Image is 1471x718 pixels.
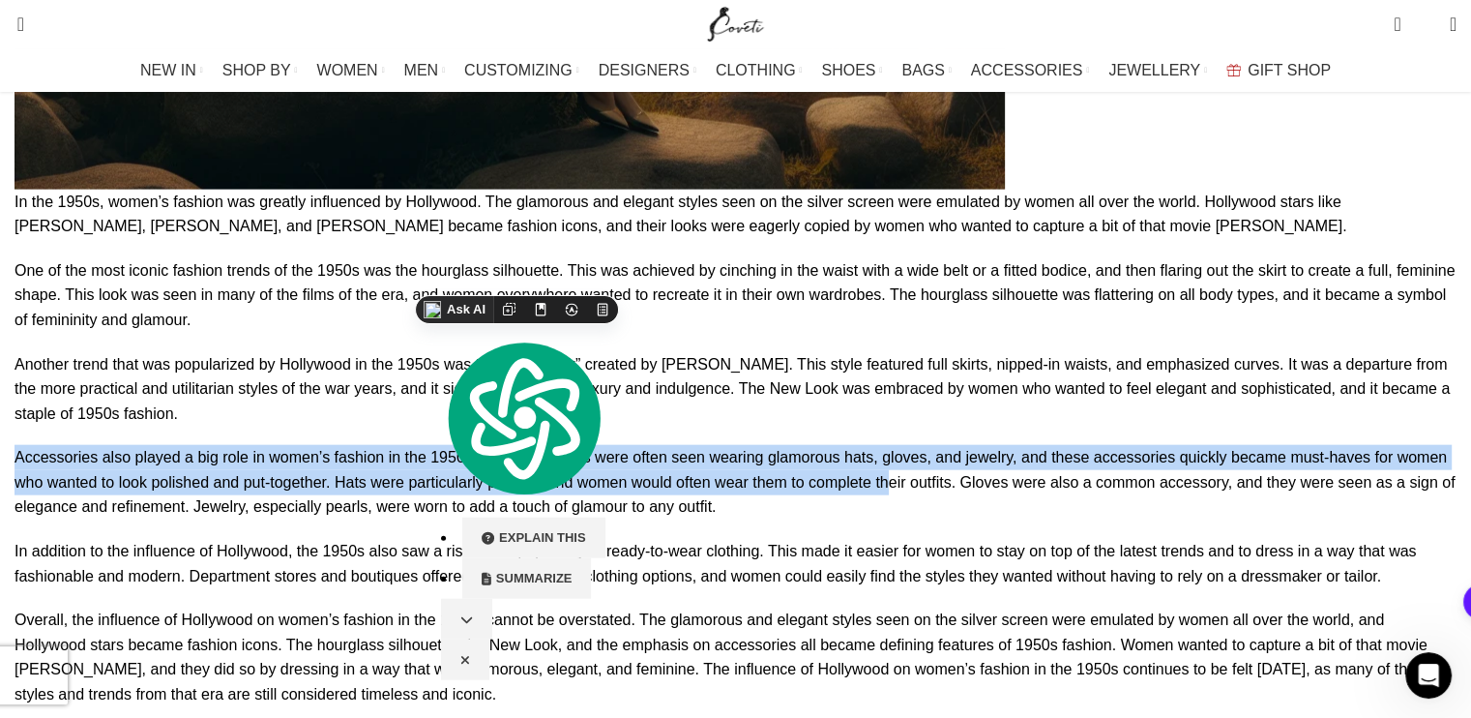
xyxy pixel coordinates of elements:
p: In addition to the influence of Hollywood, the 1950s also saw a rise in the popularity of ready-t... [15,539,1456,588]
a: NEW IN [140,51,203,90]
span: WOMEN [317,61,378,79]
a: DESIGNERS [599,51,696,90]
img: logo.svg [441,339,605,498]
a: JEWELLERY [1108,51,1207,90]
span: DESIGNERS [599,61,690,79]
span: 0 [1396,10,1410,24]
span: ACCESSORIES [971,61,1083,79]
span: SHOP BY [222,61,291,79]
button: Explain this [462,518,605,558]
span: SHOES [821,61,875,79]
span: Summarize [496,571,573,586]
button: Summarize [462,558,591,599]
span: GIFT SHOP [1248,61,1331,79]
iframe: Intercom live chat [1405,652,1452,699]
div: Main navigation [5,51,1466,90]
a: GIFT SHOP [1226,51,1331,90]
span: CLOTHING [716,61,796,79]
img: GiftBag [1226,64,1241,76]
a: Search [5,5,24,44]
span: NEW IN [140,61,196,79]
a: SHOES [821,51,882,90]
a: Site logo [703,15,768,31]
span: Explain this [499,530,586,546]
a: ACCESSORIES [971,51,1090,90]
p: Overall, the influence of Hollywood on women’s fashion in the 1950s cannot be overstated. The gla... [15,608,1456,706]
span: CUSTOMIZING [464,61,573,79]
a: BAGS [901,51,951,90]
a: WOMEN [317,51,385,90]
span: MEN [404,61,439,79]
a: MEN [404,51,445,90]
a: 0 [1384,5,1410,44]
p: Another trend that was popularized by Hollywood in the 1950s was the “New Look” created by [PERSO... [15,352,1456,427]
span: 0 [1420,19,1434,34]
span: JEWELLERY [1108,61,1200,79]
a: SHOP BY [222,51,298,90]
span: BAGS [901,61,944,79]
div: My Wishlist [1416,5,1435,44]
a: CUSTOMIZING [464,51,579,90]
p: One of the most iconic fashion trends of the 1950s was the hourglass silhouette. This was achieve... [15,258,1456,333]
a: CLOTHING [716,51,803,90]
p: Accessories also played a big role in women’s fashion in the 1950s. Hollywood stars were often se... [15,445,1456,520]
